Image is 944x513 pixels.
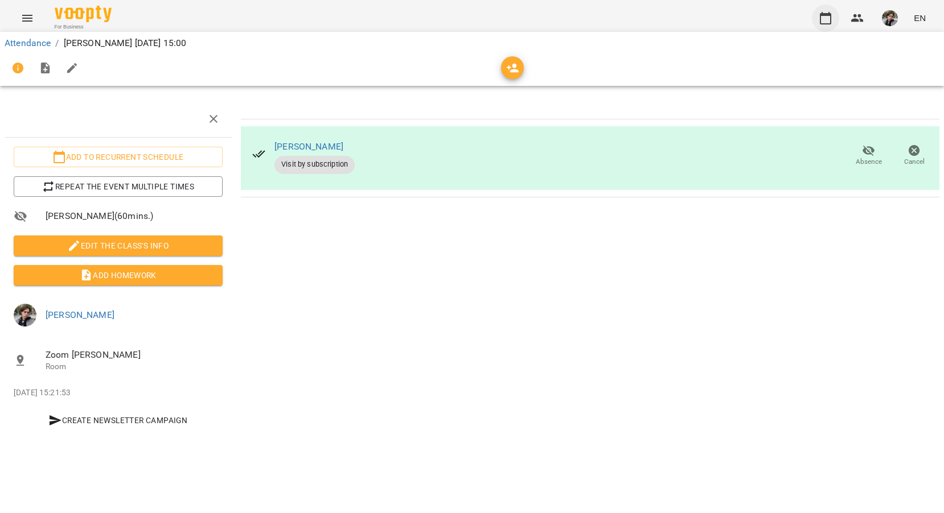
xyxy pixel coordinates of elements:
span: For Business [55,23,112,31]
span: Create Newsletter Campaign [18,413,218,427]
span: Visit by subscription [274,159,355,169]
button: Add to recurrent schedule [14,147,223,167]
button: Add Homework [14,265,223,286]
button: EN [909,7,930,28]
button: Create Newsletter Campaign [14,410,223,431]
button: Menu [14,5,41,32]
button: Edit the class's Info [14,235,223,256]
span: [PERSON_NAME] ( 60 mins. ) [46,209,223,223]
span: Add Homework [23,268,214,282]
p: Room [46,361,223,373]
a: Attendance [5,38,51,48]
img: 3324ceff06b5eb3c0dd68960b867f42f.jpeg [882,10,898,26]
a: [PERSON_NAME] [274,141,343,152]
button: Absence [846,140,892,172]
span: Repeat the event multiple times [23,180,214,193]
button: Repeat the event multiple times [14,176,223,197]
span: Absence [856,157,882,167]
img: Voopty Logo [55,6,112,22]
nav: breadcrumb [5,36,939,50]
span: Zoom [PERSON_NAME] [46,348,223,362]
button: Cancel [892,140,937,172]
img: 3324ceff06b5eb3c0dd68960b867f42f.jpeg [14,304,36,326]
a: [PERSON_NAME] [46,309,114,320]
span: Add to recurrent schedule [23,150,214,164]
li: / [55,36,59,50]
p: [DATE] 15:21:53 [14,387,223,399]
span: Edit the class's Info [23,239,214,253]
p: [PERSON_NAME] [DATE] 15:00 [64,36,187,50]
span: Cancel [904,157,925,167]
span: EN [914,12,926,24]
